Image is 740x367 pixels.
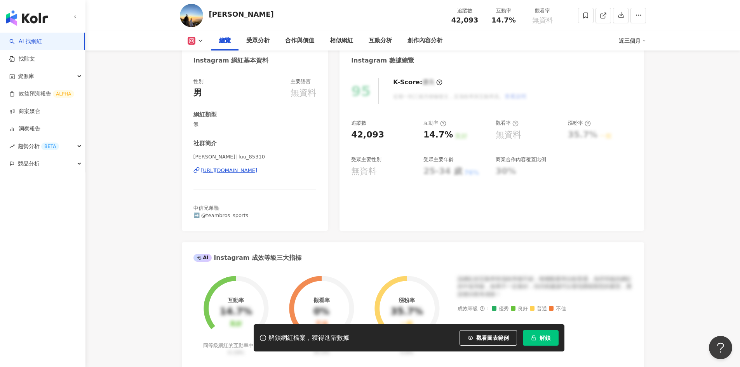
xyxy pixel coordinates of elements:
[531,335,536,341] span: lock
[193,205,249,218] span: 中信兄弟🐘 ➡️ @teambros_sports
[291,87,316,99] div: 無資料
[313,306,329,317] div: 0%
[18,137,59,155] span: 趨勢分析
[9,108,40,115] a: 商案媒合
[351,120,366,127] div: 追蹤數
[9,38,42,45] a: searchAI 找網紅
[6,10,48,26] img: logo
[458,306,632,312] div: 成效等級 ：
[492,306,509,312] span: 優秀
[330,36,353,45] div: 相似網紅
[193,139,217,148] div: 社群簡介
[291,78,311,85] div: 主要語言
[530,306,547,312] span: 普通
[496,120,519,127] div: 觀看率
[201,167,258,174] div: [URL][DOMAIN_NAME]
[351,56,414,65] div: Instagram 數據總覽
[193,254,301,262] div: Instagram 成效等級三大指標
[523,330,559,346] button: 解鎖
[351,165,377,177] div: 無資料
[540,335,550,341] span: 解鎖
[400,350,413,355] span: 0.8%
[399,297,415,303] div: 漲粉率
[423,120,446,127] div: 互動率
[619,35,646,47] div: 近三個月
[423,129,453,141] div: 14.7%
[193,153,317,160] span: [PERSON_NAME]| luu_85310
[496,156,546,163] div: 商業合作內容覆蓋比例
[351,156,381,163] div: 受眾主要性別
[9,90,74,98] a: 效益預測報告ALPHA
[219,36,231,45] div: 總覽
[476,335,509,341] span: 觀看圖表範例
[400,320,413,328] div: 一般
[41,143,59,150] div: BETA
[511,306,528,312] span: 良好
[9,144,15,149] span: rise
[568,120,591,127] div: 漲粉率
[313,297,330,303] div: 觀看率
[407,36,442,45] div: 創作內容分析
[532,16,553,24] span: 無資料
[228,350,244,355] span: 0.19%
[489,7,519,15] div: 互動率
[193,254,212,262] div: AI
[528,7,557,15] div: 觀看率
[220,306,252,317] div: 14.7%
[180,4,203,27] img: KOL Avatar
[209,9,274,19] div: [PERSON_NAME]
[246,36,270,45] div: 受眾分析
[423,156,454,163] div: 受眾主要年齡
[228,297,244,303] div: 互動率
[491,16,515,24] span: 14.7%
[9,125,40,133] a: 洞察報告
[391,306,423,317] div: 35.7%
[313,350,329,355] span: 35.5%
[18,155,40,172] span: 競品分析
[193,87,202,99] div: 男
[450,7,480,15] div: 追蹤數
[9,55,35,63] a: 找貼文
[393,78,442,87] div: K-Score :
[496,129,521,141] div: 無資料
[458,275,632,298] div: 該網紅的互動率和漲粉率都不錯，唯獨觀看率比較普通，為同等級的網紅的中低等級，效果不一定會好，但仍然建議可以發包開箱類型的案型，應該會比較有成效！
[230,320,242,328] div: 良好
[193,78,204,85] div: 性別
[549,306,566,312] span: 不佳
[315,320,328,328] div: 不佳
[193,121,317,128] span: 無
[193,167,317,174] a: [URL][DOMAIN_NAME]
[18,68,34,85] span: 資源庫
[451,16,478,24] span: 42,093
[285,36,314,45] div: 合作與價值
[268,334,349,342] div: 解鎖網紅檔案，獲得進階數據
[369,36,392,45] div: 互動分析
[351,129,384,141] div: 42,093
[460,330,517,346] button: 觀看圖表範例
[193,111,217,119] div: 網紅類型
[193,56,269,65] div: Instagram 網紅基本資料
